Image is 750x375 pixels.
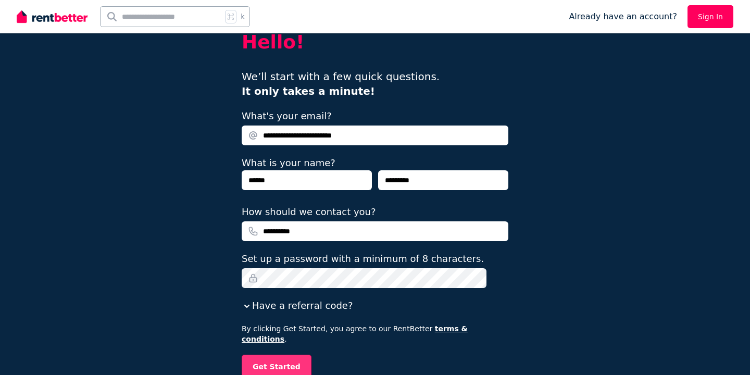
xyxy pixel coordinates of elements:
[241,12,244,21] span: k
[242,32,508,53] h2: Hello!
[569,10,677,23] span: Already have an account?
[242,205,376,219] label: How should we contact you?
[242,252,484,266] label: Set up a password with a minimum of 8 characters.
[687,5,733,28] a: Sign In
[242,323,508,344] p: By clicking Get Started, you agree to our RentBetter .
[242,157,335,168] label: What is your name?
[17,9,87,24] img: RentBetter
[242,85,375,97] b: It only takes a minute!
[242,109,332,123] label: What's your email?
[242,298,353,313] button: Have a referral code?
[242,70,440,97] span: We’ll start with a few quick questions.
